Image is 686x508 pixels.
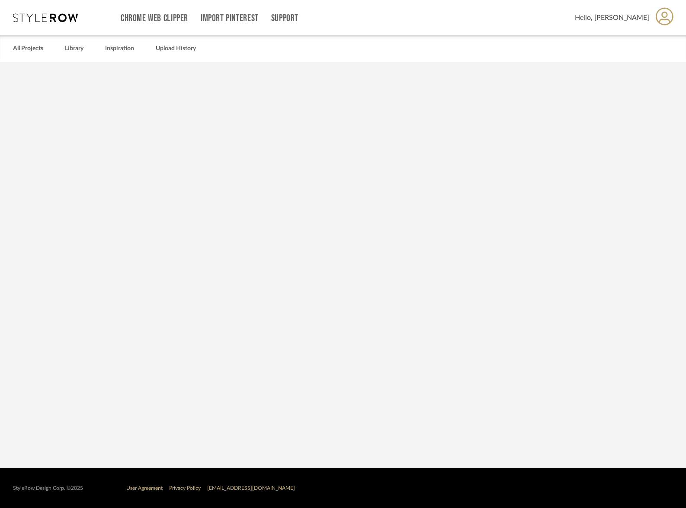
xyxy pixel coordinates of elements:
span: Hello, [PERSON_NAME] [575,13,649,23]
a: Privacy Policy [169,485,201,491]
a: Library [65,43,83,55]
a: User Agreement [126,485,163,491]
a: Import Pinterest [201,15,259,22]
a: All Projects [13,43,43,55]
a: [EMAIL_ADDRESS][DOMAIN_NAME] [207,485,295,491]
a: Upload History [156,43,196,55]
a: Inspiration [105,43,134,55]
a: Chrome Web Clipper [121,15,188,22]
div: StyleRow Design Corp. ©2025 [13,485,83,492]
a: Support [271,15,298,22]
